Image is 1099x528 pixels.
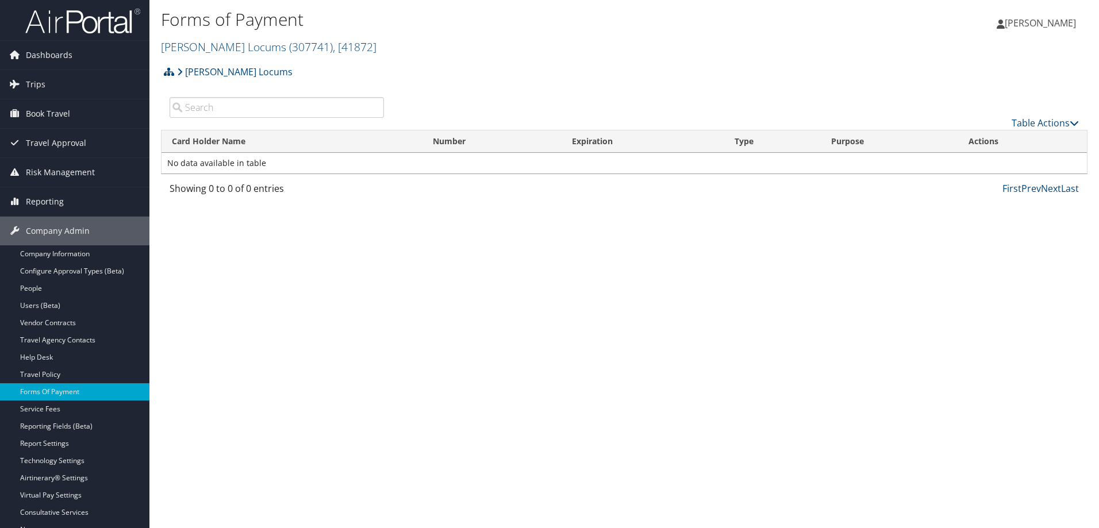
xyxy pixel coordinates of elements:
th: Number [422,130,561,153]
a: First [1002,182,1021,195]
span: ( 307741 ) [289,39,333,55]
span: Travel Approval [26,129,86,157]
a: Next [1041,182,1061,195]
a: [PERSON_NAME] Locums [177,60,293,83]
span: Dashboards [26,41,72,70]
a: Last [1061,182,1079,195]
span: Reporting [26,187,64,216]
th: Actions [958,130,1087,153]
h1: Forms of Payment [161,7,779,32]
th: Purpose: activate to sort column ascending [821,130,958,153]
a: Table Actions [1012,117,1079,129]
a: Prev [1021,182,1041,195]
img: airportal-logo.png [25,7,140,34]
input: Search [170,97,384,118]
span: Trips [26,70,45,99]
th: Card Holder Name [162,130,422,153]
span: , [ 41872 ] [333,39,376,55]
a: [PERSON_NAME] [997,6,1088,40]
td: No data available in table [162,153,1087,174]
div: Showing 0 to 0 of 0 entries [170,182,384,201]
th: Expiration: activate to sort column ascending [562,130,725,153]
th: Type [724,130,820,153]
span: Company Admin [26,217,90,245]
span: Book Travel [26,99,70,128]
span: Risk Management [26,158,95,187]
a: [PERSON_NAME] Locums [161,39,376,55]
span: [PERSON_NAME] [1005,17,1076,29]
